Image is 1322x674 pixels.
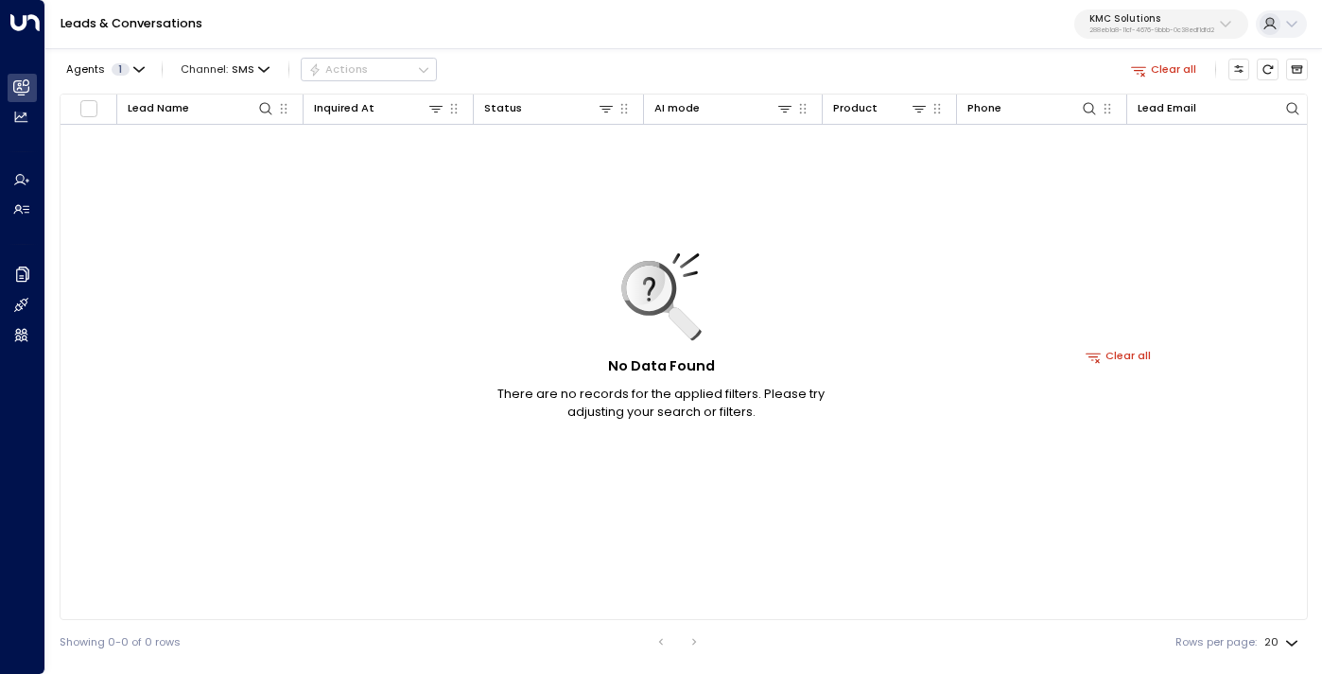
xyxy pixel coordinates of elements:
[833,99,928,117] div: Product
[1074,9,1248,40] button: KMC Solutions288eb1a8-11cf-4676-9bbb-0c38edf1dfd2
[79,99,98,118] span: Toggle select all
[1257,59,1279,80] span: Refresh
[1228,59,1250,80] button: Customize
[649,631,707,653] nav: pagination navigation
[484,99,615,117] div: Status
[301,58,437,80] button: Actions
[61,15,202,31] a: Leads & Conversations
[608,356,715,377] h5: No Data Found
[1138,99,1196,117] div: Lead Email
[128,99,189,117] div: Lead Name
[1138,99,1301,117] div: Lead Email
[232,63,254,76] span: SMS
[308,62,368,76] div: Actions
[112,63,130,76] span: 1
[1089,13,1214,25] p: KMC Solutions
[175,59,276,79] span: Channel:
[1080,346,1158,367] button: Clear all
[1175,634,1257,650] label: Rows per page:
[833,99,878,117] div: Product
[314,99,444,117] div: Inquired At
[654,99,793,117] div: AI mode
[967,99,1001,117] div: Phone
[60,634,181,650] div: Showing 0-0 of 0 rows
[175,59,276,79] button: Channel:SMS
[484,99,522,117] div: Status
[301,58,437,80] div: Button group with a nested menu
[472,385,850,421] p: There are no records for the applied filters. Please try adjusting your search or filters.
[967,99,1098,117] div: Phone
[1089,26,1214,34] p: 288eb1a8-11cf-4676-9bbb-0c38edf1dfd2
[1286,59,1308,80] button: Archived Leads
[66,64,105,75] span: Agents
[314,99,374,117] div: Inquired At
[128,99,274,117] div: Lead Name
[654,99,700,117] div: AI mode
[1264,631,1302,654] div: 20
[60,59,149,79] button: Agents1
[1124,59,1203,79] button: Clear all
